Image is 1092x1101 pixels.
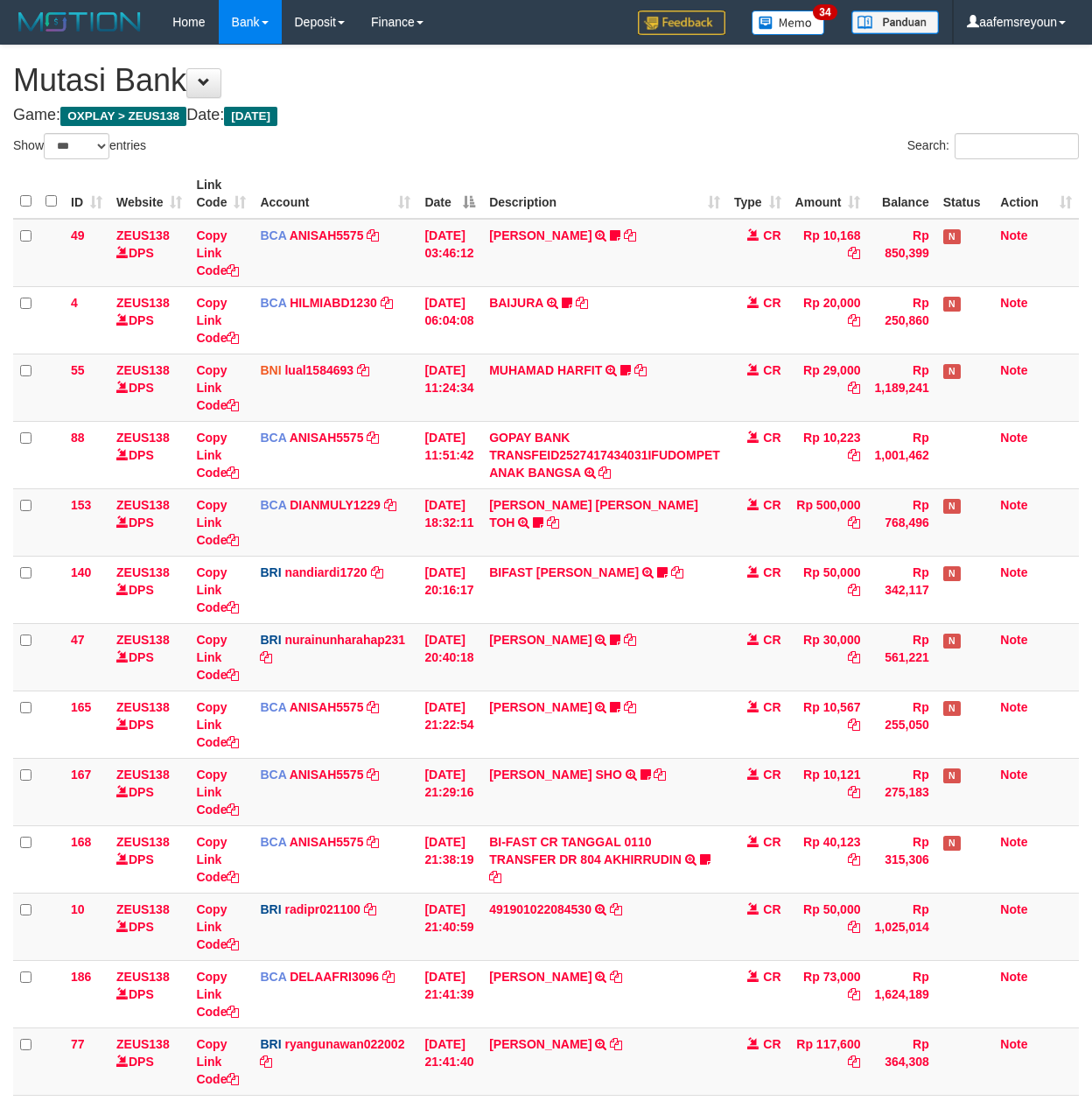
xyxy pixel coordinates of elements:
[384,498,396,512] a: Copy DIANMULY1229 to clipboard
[851,11,939,34] img: panduan.png
[848,852,860,866] a: Copy Rp 40,123 to clipboard
[109,421,189,488] td: DPS
[654,768,666,782] a: Copy MUHAMMAD HIQNI SHO to clipboard
[367,431,379,445] a: Copy ANISAH5575 to clipboard
[290,228,364,242] a: ANISAH5575
[290,970,379,984] a: DELAAFRI3096
[867,219,935,287] td: Rp 850,399
[284,1037,404,1051] a: ryangunawan022002
[224,107,277,126] span: [DATE]
[763,431,780,445] span: CR
[943,229,961,244] span: Has Note
[382,970,395,984] a: Copy DELAAFRI3096 to clipboard
[763,565,780,579] span: CR
[417,758,482,825] td: [DATE] 21:29:16
[943,566,961,581] span: Has Note
[116,431,170,445] a: ZEUS138
[71,970,91,984] span: 186
[489,363,602,377] a: MUHAMAD HARFIT
[196,970,239,1019] a: Copy Link Code
[848,785,860,799] a: Copy Rp 10,121 to clipboard
[13,9,146,35] img: MOTION_logo.png
[109,556,189,623] td: DPS
[848,583,860,597] a: Copy Rp 50,000 to clipboard
[196,431,239,480] a: Copy Link Code
[788,488,868,556] td: Rp 500,000
[624,700,636,714] a: Copy TIFFANY MEIK to clipboard
[290,498,381,512] a: DIANMULY1229
[1000,228,1027,242] a: Note
[116,565,170,579] a: ZEUS138
[260,431,286,445] span: BCA
[260,700,286,714] span: BCA
[284,363,353,377] a: lual1584693
[813,4,836,20] span: 34
[116,1037,170,1051] a: ZEUS138
[576,296,588,310] a: Copy BAIJURA to clipboard
[71,431,85,445] span: 88
[116,228,170,242] a: ZEUS138
[417,219,482,287] td: [DATE] 03:46:12
[196,902,239,951] a: Copy Link Code
[610,970,622,984] a: Copy RAKA SUBARNA to clipboard
[417,556,482,623] td: [DATE] 20:16:17
[290,700,364,714] a: ANISAH5575
[943,836,961,851] span: Has Note
[196,498,239,547] a: Copy Link Code
[848,448,860,462] a: Copy Rp 10,223 to clipboard
[290,296,377,310] a: HILMIABD1230
[417,488,482,556] td: [DATE] 18:32:11
[763,835,780,849] span: CR
[290,431,364,445] a: ANISAH5575
[489,835,682,866] a: BI-FAST CR TANGGAL 0110 TRANSFER DR 804 AKHIRRUDIN
[109,169,189,219] th: Website: activate to sort column ascending
[109,354,189,421] td: DPS
[848,987,860,1001] a: Copy Rp 73,000 to clipboard
[260,498,286,512] span: BCA
[624,633,636,647] a: Copy RISAL WAHYUDI to clipboard
[547,515,559,529] a: Copy CARINA OCTAVIA TOH to clipboard
[13,133,146,159] label: Show entries
[71,565,91,579] span: 140
[867,286,935,354] td: Rp 250,860
[44,133,109,159] select: Showentries
[489,498,698,529] a: [PERSON_NAME] [PERSON_NAME] TOH
[284,633,405,647] a: nurainunharahap231
[60,107,186,126] span: OXPLAY > ZEUS138
[196,835,239,884] a: Copy Link Code
[1000,700,1027,714] a: Note
[763,296,780,310] span: CR
[260,1055,272,1069] a: Copy ryangunawan022002 to clipboard
[624,228,636,242] a: Copy INA PAUJANAH to clipboard
[116,296,170,310] a: ZEUS138
[610,1037,622,1051] a: Copy DEDY SETIAWAN to clipboard
[260,835,286,849] span: BCA
[867,421,935,488] td: Rp 1,001,462
[357,363,369,377] a: Copy lual1584693 to clipboard
[260,296,286,310] span: BCA
[71,1037,85,1051] span: 77
[189,169,253,219] th: Link Code: activate to sort column ascending
[763,363,780,377] span: CR
[1000,835,1027,849] a: Note
[763,768,780,782] span: CR
[867,691,935,758] td: Rp 255,050
[848,246,860,260] a: Copy Rp 10,168 to clipboard
[109,825,189,893] td: DPS
[260,902,281,916] span: BRI
[109,219,189,287] td: DPS
[1000,431,1027,445] a: Note
[671,565,683,579] a: Copy BIFAST MUHAMMAD FIR to clipboard
[260,565,281,579] span: BRI
[763,228,780,242] span: CR
[417,893,482,960] td: [DATE] 21:40:59
[196,296,239,345] a: Copy Link Code
[109,488,189,556] td: DPS
[417,354,482,421] td: [DATE] 11:24:34
[943,768,961,783] span: Has Note
[260,768,286,782] span: BCA
[788,421,868,488] td: Rp 10,223
[763,1037,780,1051] span: CR
[371,565,383,579] a: Copy nandiardi1720 to clipboard
[1000,970,1027,984] a: Note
